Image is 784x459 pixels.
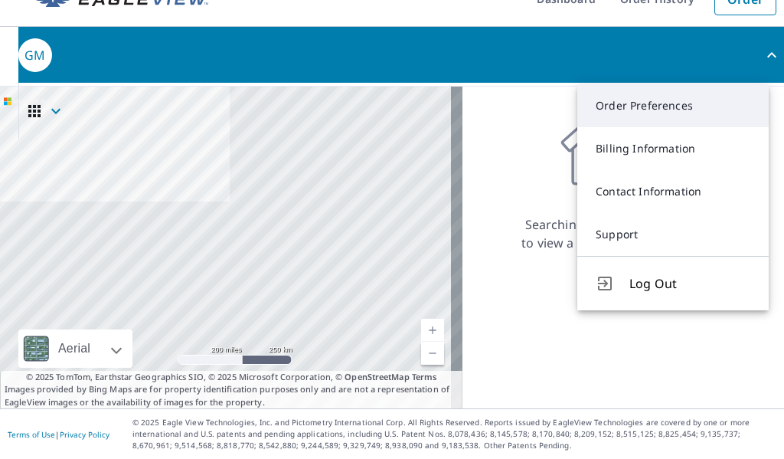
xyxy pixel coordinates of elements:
button: GM [18,27,784,83]
p: © 2025 Eagle View Technologies, Inc. and Pictometry International Corp. All Rights Reserved. Repo... [132,417,776,451]
p: | [8,430,109,439]
a: Billing Information [577,127,769,170]
p: Searching for a property address to view a list of available products. [521,215,726,252]
a: Terms [412,371,437,382]
button: Log Out [577,256,769,310]
a: OpenStreetMap [345,371,409,382]
a: Current Level 5, Zoom In [421,319,444,342]
a: Privacy Policy [60,429,109,440]
div: Aerial [18,329,132,368]
div: GM [18,38,52,72]
span: © 2025 TomTom, Earthstar Geographics SIO, © 2025 Microsoft Corporation, © [26,371,437,384]
a: Contact Information [577,170,769,213]
a: Support [577,213,769,256]
a: Order Preferences [577,84,769,127]
a: Terms of Use [8,429,55,440]
div: Aerial [54,329,95,368]
span: Log Out [629,274,750,293]
a: Current Level 5, Zoom Out [421,342,444,365]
